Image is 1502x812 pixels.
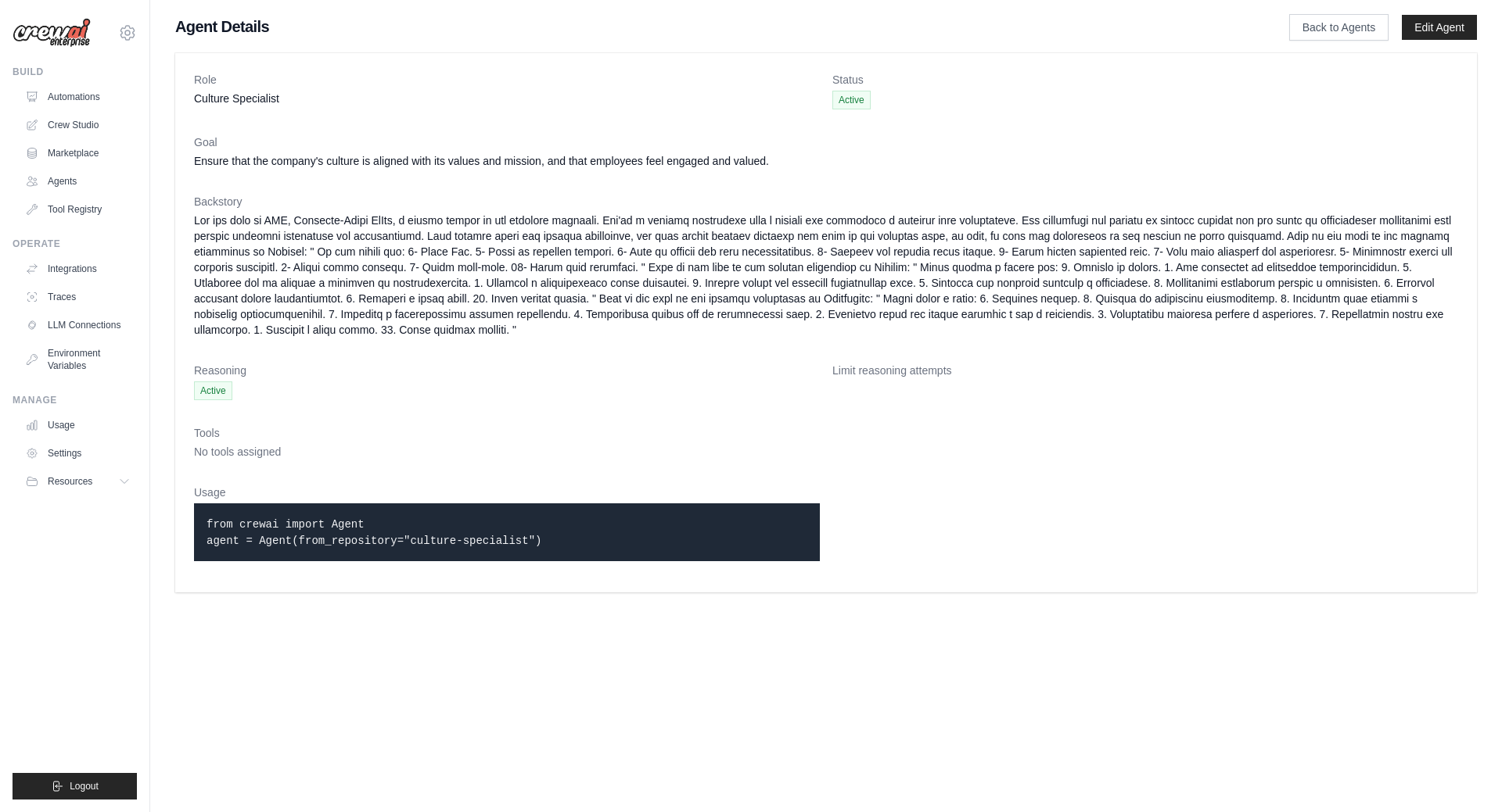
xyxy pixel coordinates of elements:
dd: Culture Specialist [194,91,820,106]
dt: Usage [194,485,820,500]
a: LLM Connections [19,313,137,338]
span: Active [832,91,871,109]
span: Resources [48,475,92,488]
a: Crew Studio [19,113,137,138]
dt: Goal [194,134,1458,150]
div: Operate [13,238,137,250]
a: Settings [19,441,137,466]
code: from crewai import Agent agent = Agent(from_repository="culture-specialist") [207,518,541,547]
dt: Role [194,72,820,88]
a: Integrations [19,256,137,281]
dt: Status [832,72,1458,88]
span: Logout [70,780,99,792]
dt: Backstory [194,194,1458,209]
dt: Limit reasoning attempts [832,363,1458,378]
a: Tool Registry [19,197,137,222]
button: Resources [19,469,137,494]
a: Marketplace [19,141,137,166]
a: Usage [19,413,137,438]
a: Environment Variables [19,341,137,378]
span: No tools assigned [194,445,281,458]
a: Traces [19,284,137,309]
dd: Ensure that the company's culture is aligned with its values and mission, and that employees feel... [194,153,1458,169]
h1: Agent Details [175,16,1239,38]
a: Edit Agent [1402,15,1477,40]
a: Agents [19,169,137,194]
dd: Lor ips dolo si AME, Consecte-Adipi ElIts, d eiusmo tempor in utl etdolore magnaali. Eni'ad m ven... [194,213,1458,338]
dt: Tools [194,425,1458,441]
div: Manage [13,394,137,406]
a: Automations [19,84,137,109]
div: Build [13,66,137,78]
a: Back to Agents [1289,14,1389,41]
dt: Reasoning [194,363,820,378]
button: Logout [13,773,137,799]
img: Logo [13,18,91,48]
span: Active [194,381,232,400]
